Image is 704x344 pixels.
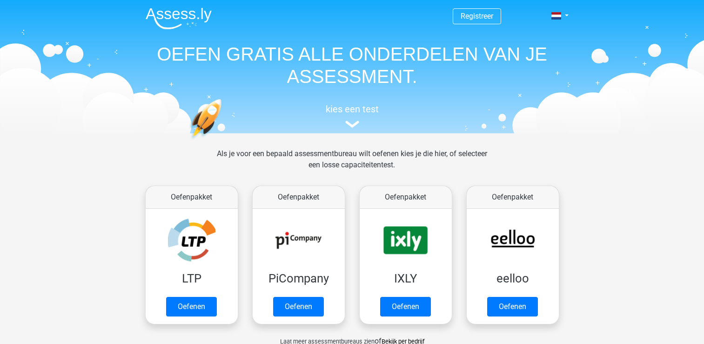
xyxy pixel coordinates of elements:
[380,297,431,316] a: Oefenen
[166,297,217,316] a: Oefenen
[461,12,493,21] a: Registreer
[189,99,258,183] img: oefenen
[209,148,495,182] div: Als je voor een bepaald assessmentbureau wilt oefenen kies je die hier, of selecteer een losse ca...
[138,103,566,128] a: kies een test
[138,43,566,88] h1: OEFEN GRATIS ALLE ONDERDELEN VAN JE ASSESSMENT.
[273,297,324,316] a: Oefenen
[487,297,538,316] a: Oefenen
[138,103,566,115] h5: kies een test
[345,121,359,128] img: assessment
[146,7,212,29] img: Assessly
